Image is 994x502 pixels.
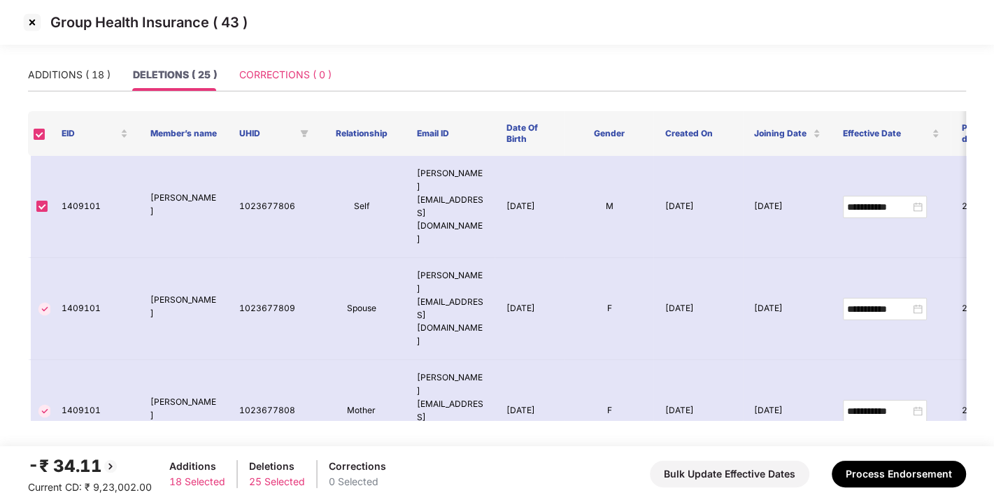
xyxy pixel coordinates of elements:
[297,125,311,142] span: filter
[329,459,386,474] div: Corrections
[653,111,742,156] th: Created On
[406,111,495,156] th: Email ID
[150,396,217,422] p: [PERSON_NAME]
[565,258,653,360] td: F
[150,192,217,218] p: [PERSON_NAME]
[50,258,139,360] td: 1409101
[743,360,832,462] td: [DATE]
[228,156,317,258] td: 1023677806
[28,67,111,83] div: ADDITIONS ( 18 )
[62,128,118,139] span: EID
[743,156,832,258] td: [DATE]
[565,360,653,462] td: F
[36,403,53,419] img: svg+xml;base64,PHN2ZyBpZD0iVGljay0zMngzMiIgeG1sbnM9Imh0dHA6Ly93d3cudzMub3JnLzIwMDAvc3ZnIiB3aWR0aD...
[50,360,139,462] td: 1409101
[406,258,495,360] td: [PERSON_NAME][EMAIL_ADDRESS][DOMAIN_NAME]
[249,474,305,489] div: 25 Selected
[21,11,43,34] img: svg+xml;base64,PHN2ZyBpZD0iQ3Jvc3MtMzJ4MzIiIHhtbG5zPSJodHRwOi8vd3d3LnczLm9yZy8yMDAwL3N2ZyIgd2lkdG...
[743,111,832,156] th: Joining Date
[754,128,810,139] span: Joining Date
[28,453,152,480] div: -₹ 34.11
[28,481,152,493] span: Current CD: ₹ 9,23,002.00
[50,111,139,156] th: EID
[406,360,495,462] td: [PERSON_NAME][EMAIL_ADDRESS][DOMAIN_NAME]
[317,360,406,462] td: Mother
[743,258,832,360] td: [DATE]
[150,294,217,320] p: [PERSON_NAME]
[495,360,565,462] td: [DATE]
[317,111,406,156] th: Relationship
[329,474,386,489] div: 0 Selected
[406,156,495,258] td: [PERSON_NAME][EMAIL_ADDRESS][DOMAIN_NAME]
[50,156,139,258] td: 1409101
[653,258,742,360] td: [DATE]
[317,156,406,258] td: Self
[650,461,809,487] button: Bulk Update Effective Dates
[228,360,317,462] td: 1023677808
[653,360,742,462] td: [DATE]
[495,156,565,258] td: [DATE]
[300,129,308,138] span: filter
[565,156,653,258] td: M
[228,258,317,360] td: 1023677809
[565,111,653,156] th: Gender
[495,258,565,360] td: [DATE]
[495,111,565,156] th: Date Of Birth
[36,301,53,317] img: svg+xml;base64,PHN2ZyBpZD0iVGljay0zMngzMiIgeG1sbnM9Imh0dHA6Ly93d3cudzMub3JnLzIwMDAvc3ZnIiB3aWR0aD...
[102,458,119,475] img: svg+xml;base64,PHN2ZyBpZD0iQmFjay0yMHgyMCIgeG1sbnM9Imh0dHA6Ly93d3cudzMub3JnLzIwMDAvc3ZnIiB3aWR0aD...
[832,111,951,156] th: Effective Date
[239,67,332,83] div: CORRECTIONS ( 0 )
[169,474,225,489] div: 18 Selected
[653,156,742,258] td: [DATE]
[843,128,929,139] span: Effective Date
[832,461,966,487] button: Process Endorsement
[50,14,248,31] p: Group Health Insurance ( 43 )
[317,258,406,360] td: Spouse
[249,459,305,474] div: Deletions
[139,111,228,156] th: Member’s name
[133,67,217,83] div: DELETIONS ( 25 )
[169,459,225,474] div: Additions
[239,128,294,139] span: UHID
